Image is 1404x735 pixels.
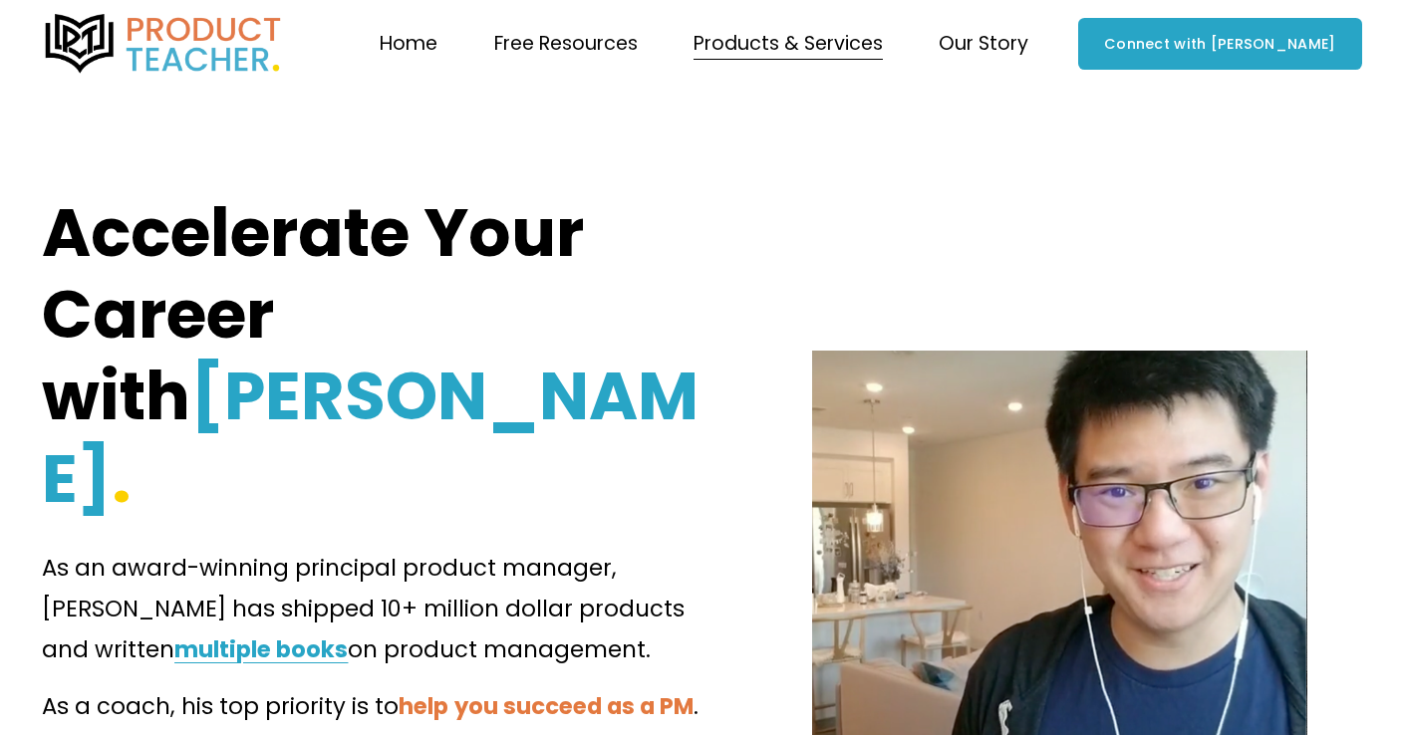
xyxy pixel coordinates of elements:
strong: [PERSON_NAME] [42,350,699,524]
strong: you succeed as a PM [454,690,694,722]
span: Our Story [939,27,1028,62]
p: on product management. [42,548,702,670]
a: Home [380,25,437,64]
p: As a coach, his top priority is to [42,686,702,727]
strong: help [399,690,448,722]
a: folder dropdown [694,25,883,64]
a: folder dropdown [494,25,638,64]
a: Connect with [PERSON_NAME] [1078,18,1362,70]
span: Free Resources [494,27,638,62]
span: . [694,690,699,722]
span: Products & Services [694,27,883,62]
img: Product Teacher [42,14,285,74]
strong: Accelerate Your Career with [42,186,598,442]
a: folder dropdown [939,25,1028,64]
span: As an award-winning principal product manager, [PERSON_NAME] has shipped 10+ million dollar produ... [42,552,691,665]
strong: . [112,432,132,525]
a: multiple books [174,633,348,665]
